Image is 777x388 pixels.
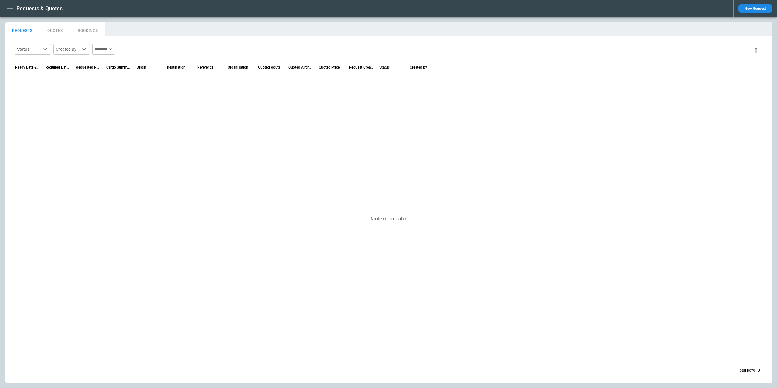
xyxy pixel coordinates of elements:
[46,65,70,70] div: Required Date & Time (UTC)
[167,65,185,70] div: Destination
[349,65,373,70] div: Request Created At (UTC)
[371,216,406,221] p: No items to display
[319,65,340,70] div: Quoted Price
[5,22,40,36] button: REQUESTS
[738,368,757,373] p: Total Rows:
[106,65,131,70] div: Cargo Summary
[197,65,213,70] div: Reference
[70,22,106,36] button: BOOKINGS
[40,22,70,36] button: QUOTES
[228,65,248,70] div: Organisation
[56,46,80,52] div: Created By
[410,65,427,70] div: Created by
[258,65,280,70] div: Quoted Route
[379,65,390,70] div: Status
[750,44,762,56] button: more
[15,65,39,70] div: Ready Date & Time (UTC)
[76,65,100,70] div: Requested Route
[738,4,772,13] button: New Request
[758,368,760,373] p: 0
[16,5,63,12] h1: Requests & Quotes
[288,65,313,70] div: Quoted Aircraft
[137,65,146,70] div: Origin
[17,46,41,52] div: Status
